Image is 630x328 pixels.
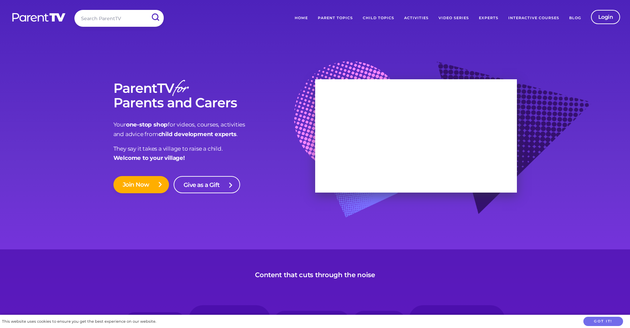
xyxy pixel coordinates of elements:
a: Login [591,10,620,24]
a: Home [290,10,313,26]
a: Child Topics [358,10,399,26]
img: bg-graphic.baf108b.png [294,61,592,234]
a: Activities [399,10,434,26]
strong: child development experts [158,131,236,137]
h3: Content that cuts through the noise [255,271,375,279]
em: for [174,75,188,104]
a: Interactive Courses [503,10,564,26]
a: Video Series [434,10,474,26]
p: They say it takes a village to raise a child. [113,144,315,163]
a: Give as a Gift [174,176,240,193]
a: Experts [474,10,503,26]
h1: ParentTV Parents and Carers [113,81,315,110]
img: parenttv-logo-white.4c85aaf.svg [12,13,66,22]
a: Parent Topics [313,10,358,26]
button: Got it! [583,317,623,326]
input: Search ParentTV [74,10,164,27]
a: Blog [564,10,586,26]
input: Submit [147,10,164,25]
a: Join Now [113,176,169,193]
div: This website uses cookies to ensure you get the best experience on our website. [2,318,156,325]
p: Your for videos, courses, activities and advice from . [113,120,315,139]
strong: Welcome to your village! [113,155,185,161]
strong: one-stop shop [126,121,168,128]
